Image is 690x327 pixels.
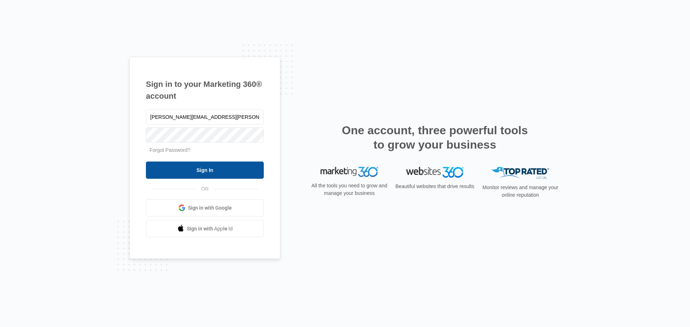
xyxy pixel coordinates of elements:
img: Top Rated Local [492,167,549,179]
input: Email [146,109,264,125]
h2: One account, three powerful tools to grow your business [340,123,530,152]
a: Sign in with Google [146,199,264,216]
span: Sign in with Google [188,204,232,212]
p: All the tools you need to grow and manage your business [309,182,390,197]
p: Monitor reviews and manage your online reputation [480,184,561,199]
h1: Sign in to your Marketing 360® account [146,78,264,102]
input: Sign In [146,162,264,179]
a: Sign in with Apple Id [146,220,264,237]
span: Sign in with Apple Id [187,225,233,233]
a: Forgot Password? [149,147,190,153]
img: Websites 360 [406,167,464,177]
span: OR [196,185,214,193]
p: Beautiful websites that drive results [395,183,475,190]
img: Marketing 360 [321,167,378,177]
